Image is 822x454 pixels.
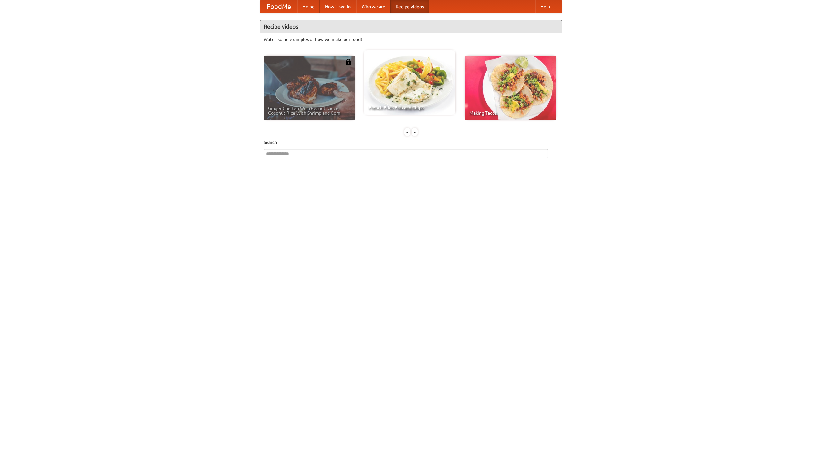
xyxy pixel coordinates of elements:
a: Making Tacos [465,56,556,120]
span: French Fries Fish and Chips [369,106,451,110]
a: Help [535,0,555,13]
div: « [404,128,410,136]
a: Who we are [356,0,390,13]
a: FoodMe [260,0,297,13]
span: Making Tacos [469,111,552,115]
a: Recipe videos [390,0,429,13]
a: How it works [320,0,356,13]
a: Home [297,0,320,13]
div: » [412,128,418,136]
h4: Recipe videos [260,20,562,33]
a: French Fries Fish and Chips [364,50,455,115]
img: 483408.png [345,59,352,65]
p: Watch some examples of how we make our food! [264,36,558,43]
h5: Search [264,139,558,146]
